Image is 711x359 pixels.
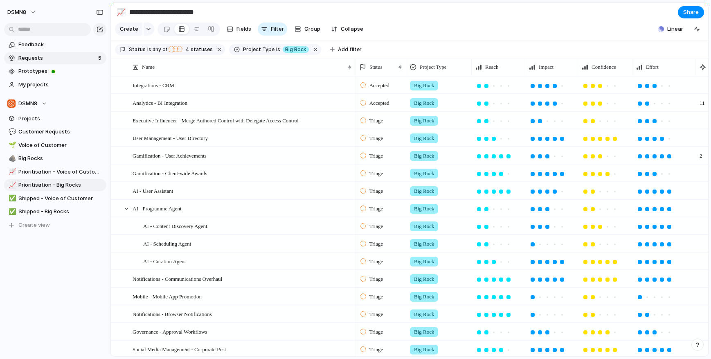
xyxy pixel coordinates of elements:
span: 4 [183,46,191,52]
button: ✅ [7,208,16,216]
span: Create view [18,221,50,229]
span: Big Rocks [18,154,103,163]
span: Social Media Management - Corporate Post [133,344,226,354]
span: Triage [369,152,383,160]
span: Shipped - Voice of Customer [18,194,103,203]
span: DSMN8 [18,99,37,108]
span: Big Rock [414,169,434,178]
span: Triage [369,257,383,266]
span: Triage [369,275,383,283]
span: Big Rock [414,275,434,283]
button: Linear [655,23,686,35]
span: Shipped - Big Rocks [18,208,103,216]
span: Group [304,25,320,33]
span: Big Rock [285,46,306,53]
button: ✅ [7,194,16,203]
div: ✅Shipped - Big Rocks [4,205,106,218]
a: 📈Prioritisation - Big Rocks [4,179,106,191]
button: 4 statuses [168,45,214,54]
span: Customer Requests [18,128,103,136]
span: is [276,46,280,53]
span: Impact [539,63,553,71]
span: Big Rock [414,222,434,230]
span: Triage [369,345,383,354]
a: 🪨Big Rocks [4,152,106,165]
span: Collapse [341,25,363,33]
button: 📈 [7,168,16,176]
button: 📈 [115,6,128,19]
span: AI - Curation Agent [143,256,186,266]
span: Filter [271,25,284,33]
span: DSMN8 [7,8,26,16]
span: Triage [369,134,383,142]
span: Triage [369,293,383,301]
a: Projects [4,113,106,125]
span: Integrations - CRM [133,80,174,90]
span: Analytics - BI Integration [133,98,187,107]
span: Requests [18,54,96,62]
span: Triage [369,117,383,125]
span: Big Rock [414,117,434,125]
span: My projects [18,81,103,89]
span: Name [142,63,155,71]
a: My projects [4,79,106,91]
span: Project Type [243,46,274,53]
span: AI - Content Discovery Agent [143,221,207,230]
span: Prioritisation - Big Rocks [18,181,103,189]
span: Executive Influencer - Merge Authored Control with Delegate Access Control [133,115,299,125]
span: Big Rock [414,328,434,336]
span: statuses [183,46,213,53]
span: Project Type [420,63,447,71]
span: AI - User Assistant [133,186,173,195]
span: Notifications - Browser Notifications [133,309,212,318]
a: Feedback [4,38,106,51]
button: is [274,45,282,54]
span: Triage [369,187,383,195]
button: Group [290,23,324,36]
span: Notifications - Communications Overhaul [133,274,222,283]
span: Prioritisation - Voice of Customer [18,168,103,176]
button: DSMN8 [4,6,40,19]
button: Collapse [328,23,367,36]
div: ✅ [9,194,14,203]
span: Triage [369,205,383,213]
div: 💬 [9,127,14,137]
div: ✅ [9,207,14,217]
span: AI - Scheduling Agent [143,239,191,248]
span: Triage [369,222,383,230]
div: 📈 [9,181,14,190]
span: Projects [18,115,103,123]
div: 📈 [117,7,126,18]
button: isany of [146,45,169,54]
button: Create [115,23,142,36]
span: Effort [646,63,659,71]
span: Triage [369,310,383,318]
span: Big Rock [414,240,434,248]
button: Filter [258,23,287,36]
span: 2 [696,147,706,160]
span: Confidence [592,63,616,71]
span: Big Rock [414,257,434,266]
span: Feedback [18,41,103,49]
button: Share [678,6,704,18]
button: 🌱 [7,141,16,149]
a: ✅Shipped - Voice of Customer [4,192,106,205]
span: Linear [667,25,683,33]
span: Status [129,46,146,53]
span: Share [683,8,699,16]
span: Big Rock [414,345,434,354]
div: 🪨 [9,154,14,163]
span: Governance - Approval Workflows [133,327,207,336]
div: 🌱 [9,140,14,150]
span: Add filter [338,46,362,53]
span: AI - Programme Agent [133,203,182,213]
button: Create view [4,219,106,231]
a: 💬Customer Requests [4,126,106,138]
a: Requests5 [4,52,106,64]
button: 💬 [7,128,16,136]
a: Prototypes [4,65,106,77]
